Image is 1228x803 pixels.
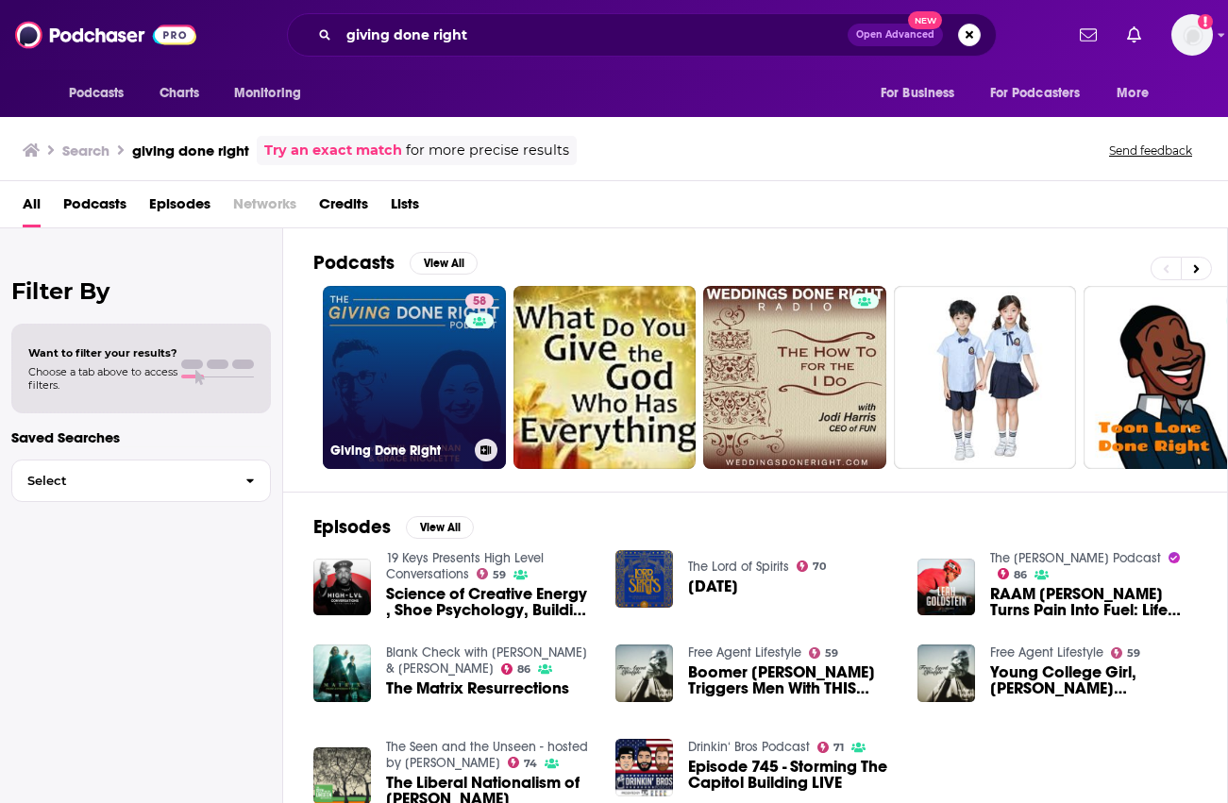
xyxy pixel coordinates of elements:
a: 59 [809,647,839,659]
a: The Lord of Spirits [688,559,789,575]
h3: giving done right [132,142,249,159]
p: Saved Searches [11,428,271,446]
button: Select [11,460,271,502]
a: 74 [508,757,538,768]
a: Episode 745 - Storming The Capitol Building LIVE [688,759,895,791]
span: 58 [473,293,486,311]
a: Show notifications dropdown [1072,19,1104,51]
span: Podcasts [69,80,125,107]
span: 86 [517,665,530,674]
button: open menu [978,75,1108,111]
button: open menu [56,75,149,111]
a: 59 [477,568,507,579]
a: 86 [998,568,1028,579]
span: Young College Girl, [PERSON_NAME] [PERSON_NAME], Sleeps With Boyfriend's Father | Boyfriend Stays... [990,664,1197,696]
span: Open Advanced [856,30,934,40]
span: The Matrix Resurrections [386,680,569,696]
a: Boomer DAVE RAMSEY Triggers Men With THIS Outdated MARRIAGE ADVICE | Do You Agree? [688,664,895,696]
input: Search podcasts, credits, & more... [339,20,848,50]
span: Charts [160,80,200,107]
span: 59 [493,571,506,579]
a: PodcastsView All [313,251,478,275]
span: RAAM [PERSON_NAME] Turns Pain Into Fuel: Life Pivots & The Power of A No Quit, No Limit Attitude [990,586,1197,618]
span: Networks [233,189,296,227]
h3: Search [62,142,109,159]
img: Thanksgiving [615,550,673,608]
a: 86 [501,663,531,675]
img: User Profile [1171,14,1213,56]
a: Thanksgiving [688,578,738,594]
span: More [1117,80,1149,107]
a: 59 [1111,647,1141,659]
a: 58 [465,293,494,309]
svg: Add a profile image [1198,14,1213,29]
a: Show notifications dropdown [1119,19,1149,51]
span: 59 [1127,649,1140,658]
img: Episode 745 - Storming The Capitol Building LIVE [615,739,673,796]
span: [DATE] [688,578,738,594]
button: open menu [867,75,979,111]
span: Logged in as mresewehr [1171,14,1213,56]
a: Free Agent Lifestyle [688,644,801,661]
a: The Rich Roll Podcast [990,550,1161,566]
a: Lists [391,189,419,227]
h3: Giving Done Right [330,443,467,459]
a: Science of Creative Energy , Shoe Psychology, Building Super Brands , 8 Figure Luxury Empires wit... [386,586,593,618]
span: for more precise results [406,140,569,161]
a: 58Giving Done Right [323,286,506,469]
span: 86 [1014,571,1027,579]
button: Open AdvancedNew [848,24,943,46]
a: All [23,189,41,227]
button: open menu [1103,75,1172,111]
a: Drinkin‘ Bros Podcast [688,739,810,755]
span: 59 [825,649,838,658]
button: View All [406,516,474,539]
span: Boomer [PERSON_NAME] Triggers Men With THIS Outdated MARRIAGE ADVICE | Do You Agree? [688,664,895,696]
button: open menu [221,75,326,111]
img: The Matrix Resurrections [313,644,371,702]
a: Free Agent Lifestyle [990,644,1103,661]
span: For Business [881,80,955,107]
a: The Seen and the Unseen - hosted by Amit Varma [386,739,588,771]
a: RAAM Victor Leah Goldstein Turns Pain Into Fuel: Life Pivots & The Power of A No Quit, No Limit A... [990,586,1197,618]
h2: Filter By [11,277,271,305]
span: 74 [524,760,537,768]
a: Podcasts [63,189,126,227]
a: EpisodesView All [313,515,474,539]
span: 71 [833,744,844,752]
div: Search podcasts, credits, & more... [287,13,997,57]
a: 70 [797,560,827,572]
a: Credits [319,189,368,227]
img: RAAM Victor Leah Goldstein Turns Pain Into Fuel: Life Pivots & The Power of A No Quit, No Limit A... [917,559,975,616]
img: Young College Girl, Mary Kate, Sleeps With Boyfriend's Father | Boyfriend Stays With Her [917,644,975,702]
a: Blank Check with Griffin & David [386,644,587,677]
a: 19 Keys Presents High Level Conversations [386,550,544,582]
span: Want to filter your results? [28,346,177,360]
button: View All [410,252,478,275]
button: Show profile menu [1171,14,1213,56]
span: Choose a tab above to access filters. [28,365,177,392]
img: Boomer DAVE RAMSEY Triggers Men With THIS Outdated MARRIAGE ADVICE | Do You Agree? [615,644,673,702]
a: Episodes [149,189,210,227]
span: 70 [813,562,826,571]
img: Science of Creative Energy , Shoe Psychology, Building Super Brands , 8 Figure Luxury Empires wit... [313,559,371,616]
span: New [908,11,942,29]
h2: Episodes [313,515,391,539]
a: Young College Girl, Mary Kate, Sleeps With Boyfriend's Father | Boyfriend Stays With Her [990,664,1197,696]
h2: Podcasts [313,251,395,275]
span: For Podcasters [990,80,1081,107]
img: Podchaser - Follow, Share and Rate Podcasts [15,17,196,53]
